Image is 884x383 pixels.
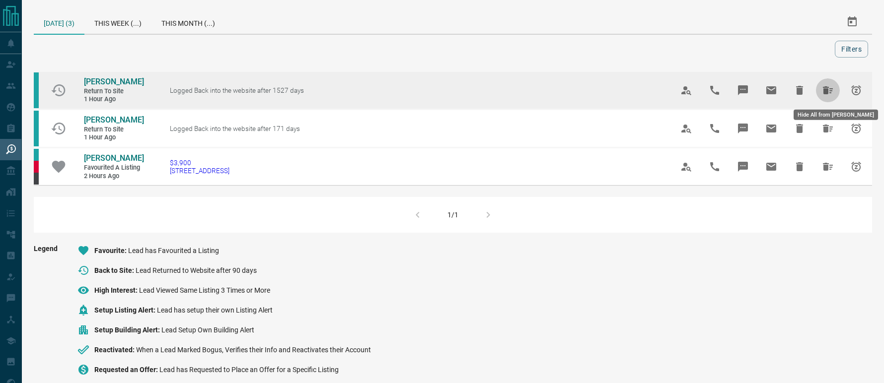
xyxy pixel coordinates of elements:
[788,155,811,179] span: Hide
[170,125,300,132] span: Logged Back into the website after 171 days
[94,366,159,374] span: Requested an Offer
[794,110,878,120] div: Hide All from [PERSON_NAME]
[703,155,727,179] span: Call
[84,10,151,34] div: This Week (...)
[84,87,144,96] span: Return to Site
[759,78,783,102] span: Email
[94,286,139,294] span: High Interest
[703,78,727,102] span: Call
[94,266,136,274] span: Back to Site
[34,10,84,35] div: [DATE] (3)
[840,10,864,34] button: Select Date Range
[84,95,144,104] span: 1 hour ago
[157,306,273,314] span: Lead has setup their own Listing Alert
[94,346,136,354] span: Reactivated
[34,149,39,161] div: condos.ca
[84,77,144,86] span: [PERSON_NAME]
[84,164,144,172] span: Favourited a Listing
[34,161,39,173] div: property.ca
[759,117,783,140] span: Email
[816,155,840,179] span: Hide All from Anthony Boustany
[703,117,727,140] span: Call
[34,173,39,185] div: mrloft.ca
[674,155,698,179] span: View Profile
[170,167,229,175] span: [STREET_ADDRESS]
[94,306,157,314] span: Setup Listing Alert
[84,133,144,142] span: 1 hour ago
[731,78,755,102] span: Message
[84,172,144,181] span: 2 hours ago
[139,286,270,294] span: Lead Viewed Same Listing 3 Times or More
[151,10,225,34] div: This Month (...)
[34,72,39,108] div: condos.ca
[788,78,811,102] span: Hide
[835,41,868,58] button: Filters
[136,346,371,354] span: When a Lead Marked Bogus, Verifies their Info and Reactivates their Account
[84,77,144,87] a: [PERSON_NAME]
[128,247,219,255] span: Lead has Favourited a Listing
[94,247,128,255] span: Favourite
[34,111,39,146] div: condos.ca
[159,366,339,374] span: Lead has Requested to Place an Offer for a Specific Listing
[136,266,257,274] span: Lead Returned to Website after 90 days
[161,326,254,334] span: Lead Setup Own Building Alert
[844,78,868,102] span: Snooze
[170,86,304,94] span: Logged Back into the website after 1527 days
[788,117,811,140] span: Hide
[731,117,755,140] span: Message
[844,117,868,140] span: Snooze
[94,326,161,334] span: Setup Building Alert
[84,115,144,125] span: [PERSON_NAME]
[84,115,144,126] a: [PERSON_NAME]
[731,155,755,179] span: Message
[844,155,868,179] span: Snooze
[674,117,698,140] span: View Profile
[170,159,229,175] a: $3,900[STREET_ADDRESS]
[447,211,458,219] div: 1/1
[170,159,229,167] span: $3,900
[759,155,783,179] span: Email
[84,153,144,163] span: [PERSON_NAME]
[84,153,144,164] a: [PERSON_NAME]
[84,126,144,134] span: Return to Site
[816,117,840,140] span: Hide All from Karen Hammond
[816,78,840,102] span: Hide All from Liz Sullivan
[674,78,698,102] span: View Profile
